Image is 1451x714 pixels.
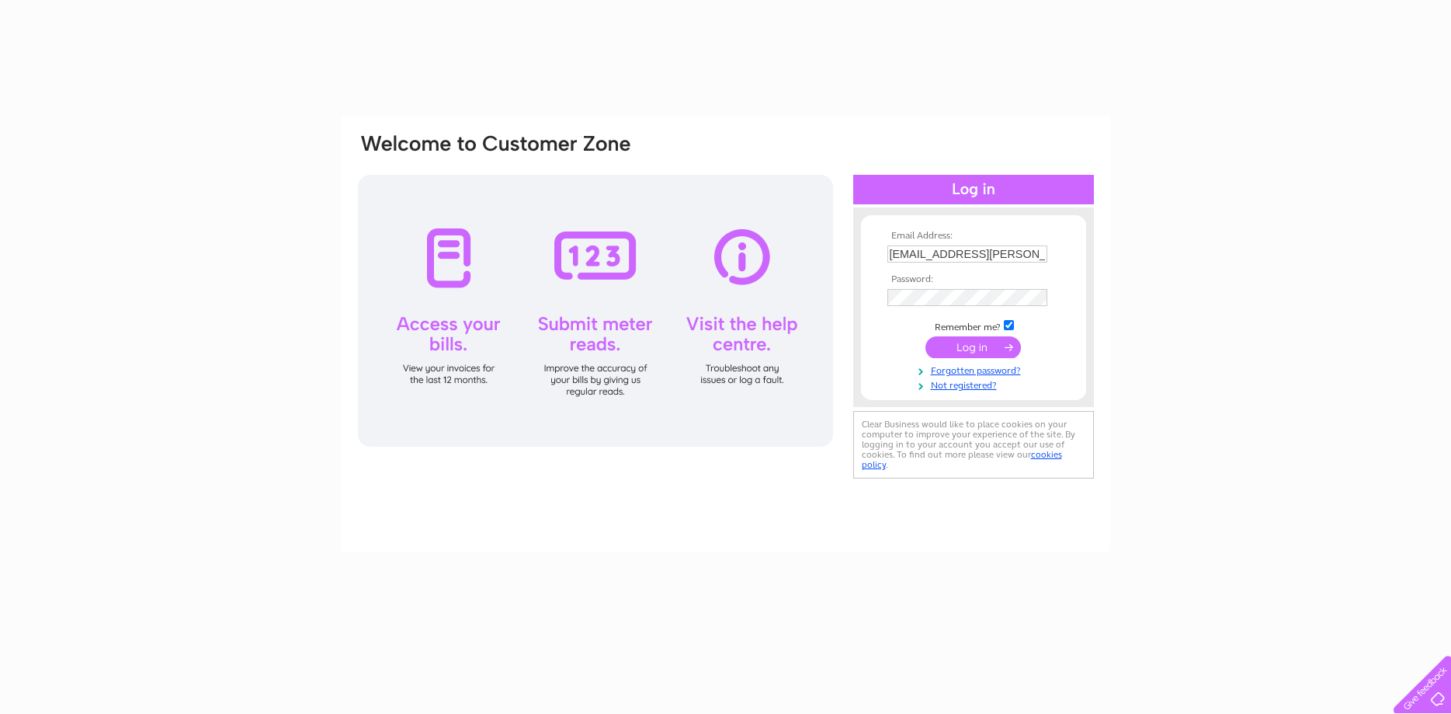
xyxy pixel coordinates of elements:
[862,449,1062,470] a: cookies policy
[883,274,1064,285] th: Password:
[887,377,1064,392] a: Not registered?
[853,411,1094,479] div: Clear Business would like to place cookies on your computer to improve your experience of the sit...
[925,336,1021,358] input: Submit
[883,318,1064,333] td: Remember me?
[887,362,1064,377] a: Forgotten password?
[883,231,1064,242] th: Email Address:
